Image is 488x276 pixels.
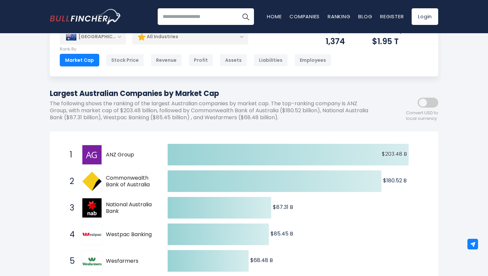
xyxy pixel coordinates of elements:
[50,88,378,99] h1: Largest Australian Companies by Market Cap
[106,175,156,189] span: Commonwealth Bank of Australia
[271,230,293,237] text: $85.45 B
[50,9,121,24] a: Go to homepage
[82,145,102,164] img: ANZ Group
[60,46,331,52] p: Rank By
[412,8,438,25] a: Login
[106,151,156,158] span: ANZ Group
[60,54,99,66] div: Market Cap
[237,8,254,25] button: Search
[372,28,428,35] p: Market Capitalization
[220,54,247,66] div: Assets
[106,258,156,265] span: Wesfarmers
[106,231,156,238] span: Westpac Banking
[82,198,102,218] img: National Australia Bank
[50,100,378,121] p: The following shows the ranking of the largest Australian companies by market cap. The top-rankin...
[82,172,102,191] img: Commonwealth Bank of Australia
[273,203,293,211] text: $87.31 B
[328,13,350,20] a: Ranking
[383,177,407,184] text: $180.52 B
[60,30,126,44] div: [GEOGRAPHIC_DATA]
[66,176,73,187] span: 2
[380,13,404,20] a: Register
[82,233,102,236] img: Westpac Banking
[66,149,73,160] span: 1
[189,54,213,66] div: Profit
[250,256,273,264] text: $68.48 B
[326,28,356,35] p: Companies
[326,36,356,46] div: 1,374
[289,13,320,20] a: Companies
[406,110,438,122] span: Convert USD to local currency
[358,13,372,20] a: Blog
[372,36,428,46] div: $1.95 T
[106,201,156,215] span: National Australia Bank
[106,54,144,66] div: Stock Price
[382,150,407,158] text: $203.48 B
[66,202,73,214] span: 3
[151,54,182,66] div: Revenue
[50,9,122,24] img: Bullfincher logo
[66,229,73,240] span: 4
[82,257,102,265] img: Wesfarmers
[132,29,248,45] div: All Industries
[66,255,73,267] span: 5
[254,54,288,66] div: Liabilities
[267,13,282,20] a: Home
[294,54,331,66] div: Employees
